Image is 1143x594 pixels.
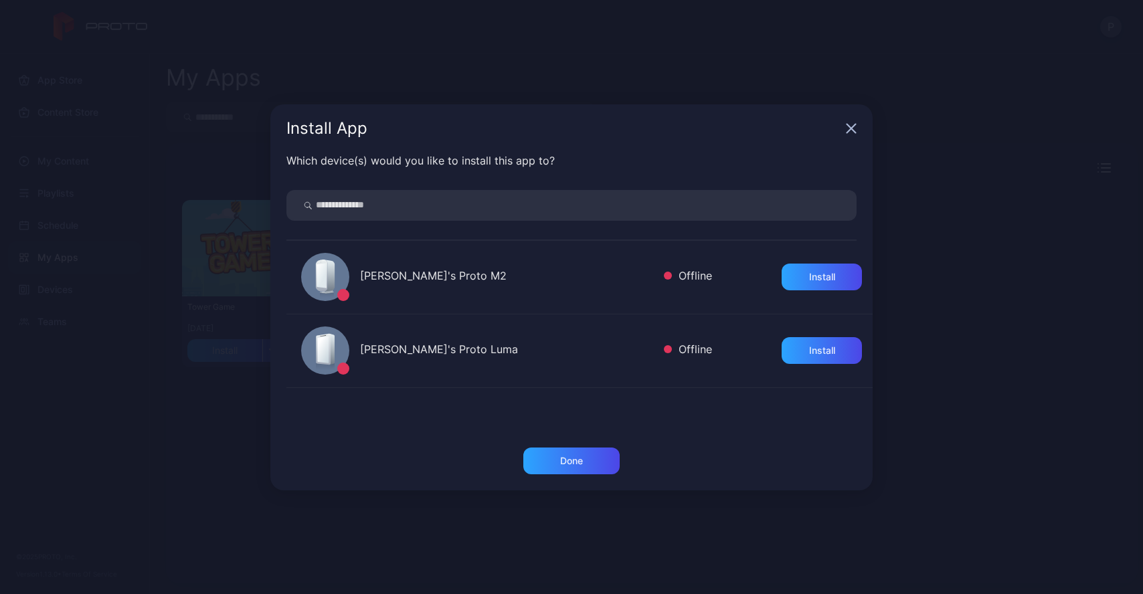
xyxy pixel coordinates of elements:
div: Offline [664,341,712,361]
button: Done [523,448,620,474]
div: Install [809,345,835,356]
button: Install [782,264,862,290]
div: Install [809,272,835,282]
div: [PERSON_NAME]'s Proto M2 [360,268,653,287]
button: Install [782,337,862,364]
div: Done [560,456,583,466]
div: Offline [664,268,712,287]
div: Install App [286,120,841,136]
div: Which device(s) would you like to install this app to? [286,153,857,169]
div: [PERSON_NAME]'s Proto Luma [360,341,653,361]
